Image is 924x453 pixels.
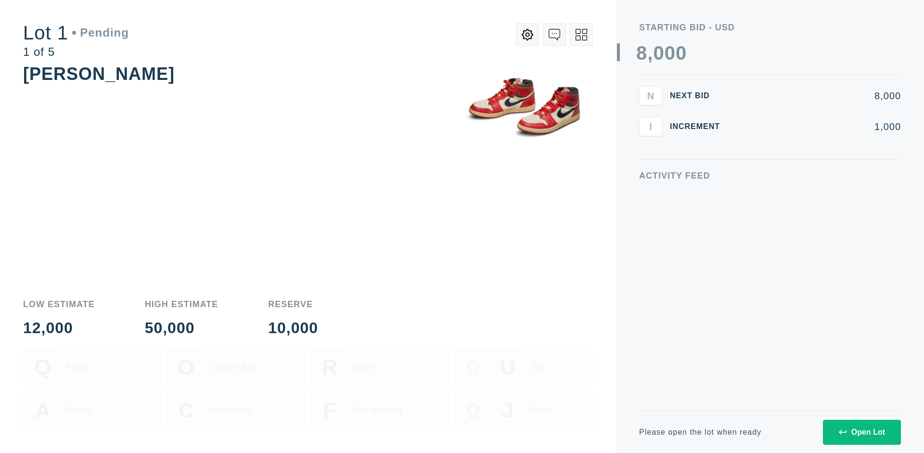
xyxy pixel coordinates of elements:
div: [PERSON_NAME] [23,64,175,84]
div: High Estimate [145,300,218,309]
div: 0 [653,43,664,63]
div: Increment [670,123,728,130]
span: N [647,90,654,101]
div: 12,000 [23,320,95,336]
div: Open Lot [839,428,885,437]
div: Activity Feed [639,171,901,180]
div: Lot 1 [23,23,129,42]
div: , [647,43,653,236]
div: Starting Bid - USD [639,23,901,32]
div: 8 [636,43,647,63]
div: Pending [72,27,129,39]
div: 0 [665,43,676,63]
div: 1 of 5 [23,46,129,58]
div: 50,000 [145,320,218,336]
div: 8,000 [735,91,901,101]
div: Please open the lot when ready [639,428,761,436]
button: Open Lot [823,420,901,445]
span: I [649,121,652,132]
div: Low Estimate [23,300,95,309]
div: 1,000 [735,122,901,131]
div: Reserve [268,300,318,309]
button: N [639,86,662,105]
div: Next Bid [670,92,728,100]
div: 10,000 [268,320,318,336]
div: 0 [676,43,687,63]
button: I [639,117,662,136]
